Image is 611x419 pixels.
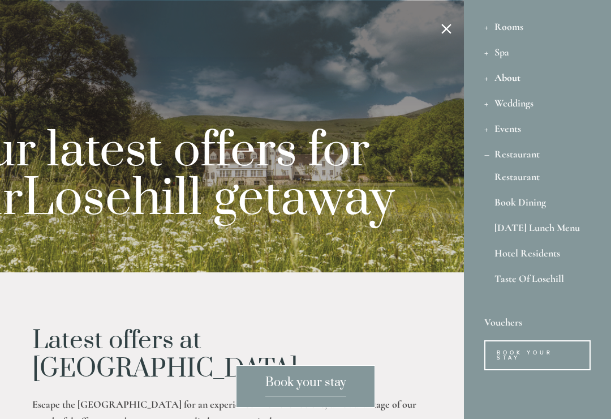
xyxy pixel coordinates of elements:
[484,14,591,39] div: Rooms
[484,39,591,65] div: Spa
[494,248,580,263] a: Hotel Residents
[494,172,580,187] a: Restaurant
[494,273,580,294] a: Taste Of Losehill
[494,197,580,212] a: Book Dining
[484,141,591,166] div: Restaurant
[484,309,591,335] a: Vouchers
[484,340,591,370] a: Book Your Stay
[484,116,591,141] div: Events
[484,90,591,116] div: Weddings
[484,65,591,90] div: About
[494,223,580,238] a: [DATE] Lunch Menu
